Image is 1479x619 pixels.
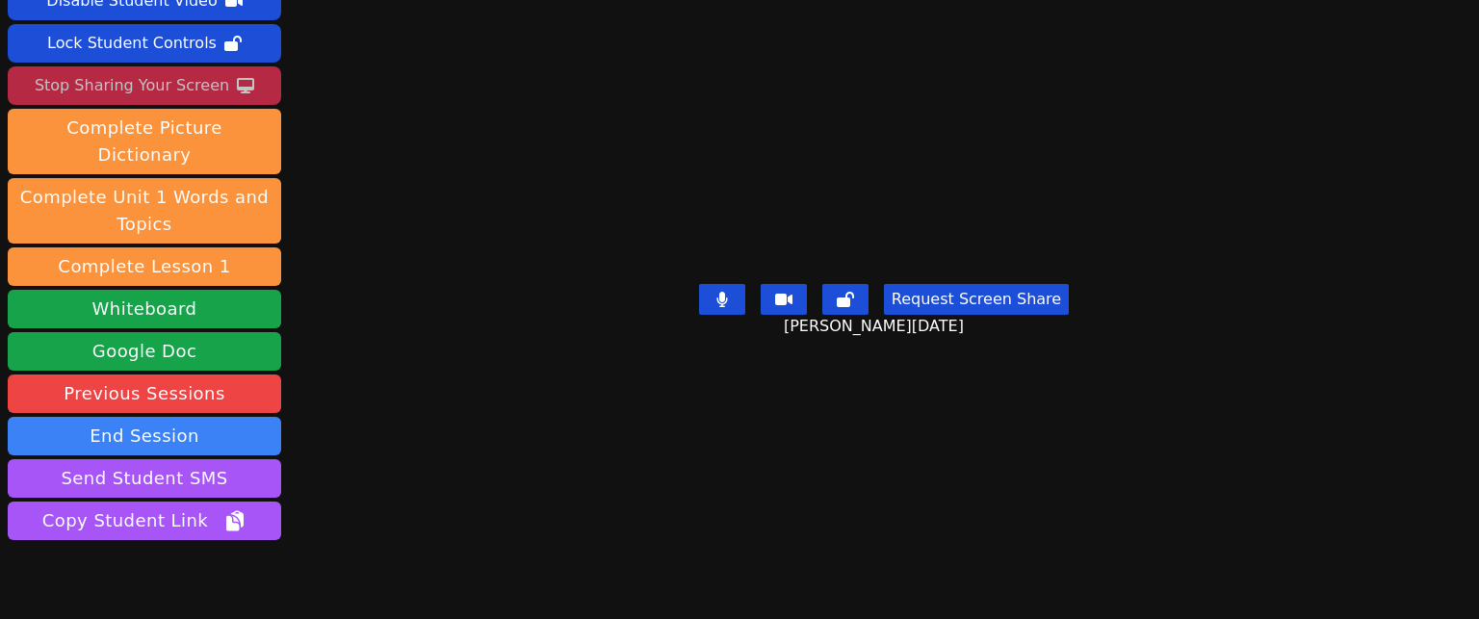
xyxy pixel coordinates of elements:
[8,24,281,63] button: Lock Student Controls
[47,28,217,59] div: Lock Student Controls
[8,459,281,498] button: Send Student SMS
[8,66,281,105] button: Stop Sharing Your Screen
[8,290,281,328] button: Whiteboard
[8,178,281,244] button: Complete Unit 1 Words and Topics
[8,374,281,413] a: Previous Sessions
[884,284,1069,315] button: Request Screen Share
[784,315,969,338] span: [PERSON_NAME][DATE]
[8,502,281,540] button: Copy Student Link
[8,332,281,371] a: Google Doc
[42,507,246,534] span: Copy Student Link
[35,70,229,101] div: Stop Sharing Your Screen
[8,247,281,286] button: Complete Lesson 1
[8,417,281,455] button: End Session
[8,109,281,174] button: Complete Picture Dictionary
